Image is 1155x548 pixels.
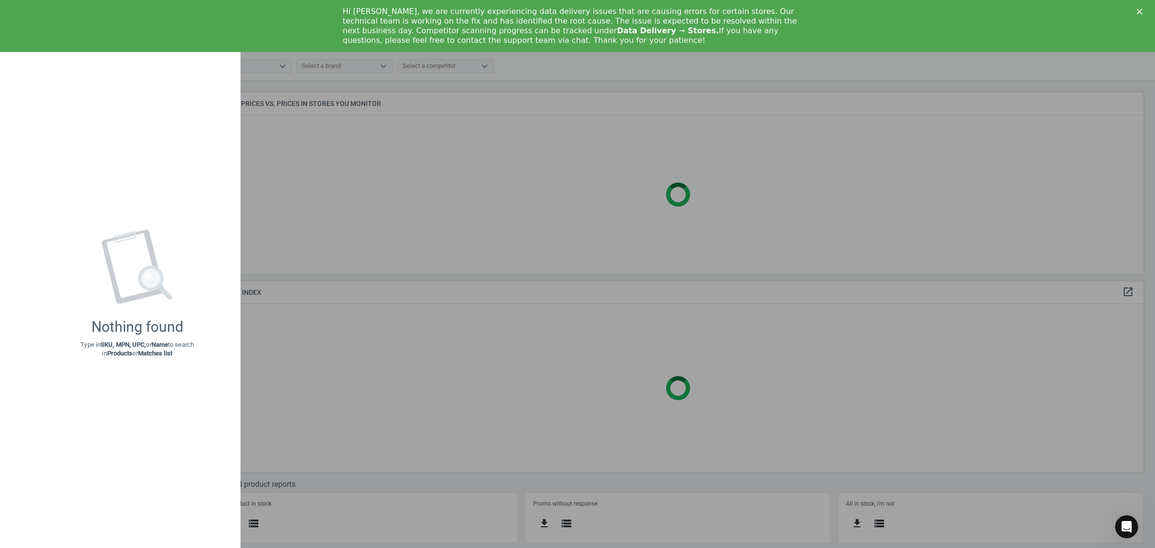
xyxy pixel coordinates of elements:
p: Type in or to search in or [80,340,194,358]
strong: Matches list [138,350,172,357]
iframe: Intercom live chat [1115,515,1138,538]
strong: Products [107,350,133,357]
div: Close [1137,9,1146,14]
b: Data Delivery ⇾ Stores. [617,26,719,35]
div: Hi [PERSON_NAME], we are currently experiencing data delivery issues that are causing errors for ... [343,7,797,45]
div: Nothing found [91,318,183,336]
strong: Name [152,341,168,348]
strong: SKU, MPN, UPC, [101,341,146,348]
